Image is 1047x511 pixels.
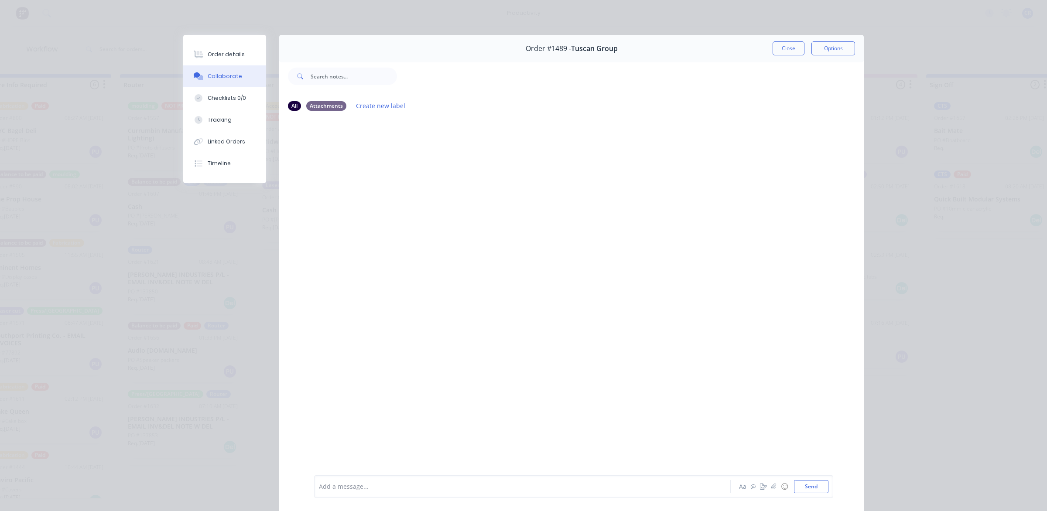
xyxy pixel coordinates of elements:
[208,72,242,80] div: Collaborate
[183,131,266,153] button: Linked Orders
[811,41,855,55] button: Options
[208,116,232,124] div: Tracking
[311,68,397,85] input: Search notes...
[183,87,266,109] button: Checklists 0/0
[773,41,804,55] button: Close
[183,153,266,174] button: Timeline
[306,101,346,111] div: Attachments
[183,44,266,65] button: Order details
[183,109,266,131] button: Tracking
[571,44,618,53] span: Tuscan Group
[352,100,410,112] button: Create new label
[794,480,828,493] button: Send
[208,51,245,58] div: Order details
[208,138,245,146] div: Linked Orders
[737,481,748,492] button: Aa
[208,160,231,167] div: Timeline
[526,44,571,53] span: Order #1489 -
[208,94,246,102] div: Checklists 0/0
[288,101,301,111] div: All
[779,481,790,492] button: ☺
[748,481,758,492] button: @
[183,65,266,87] button: Collaborate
